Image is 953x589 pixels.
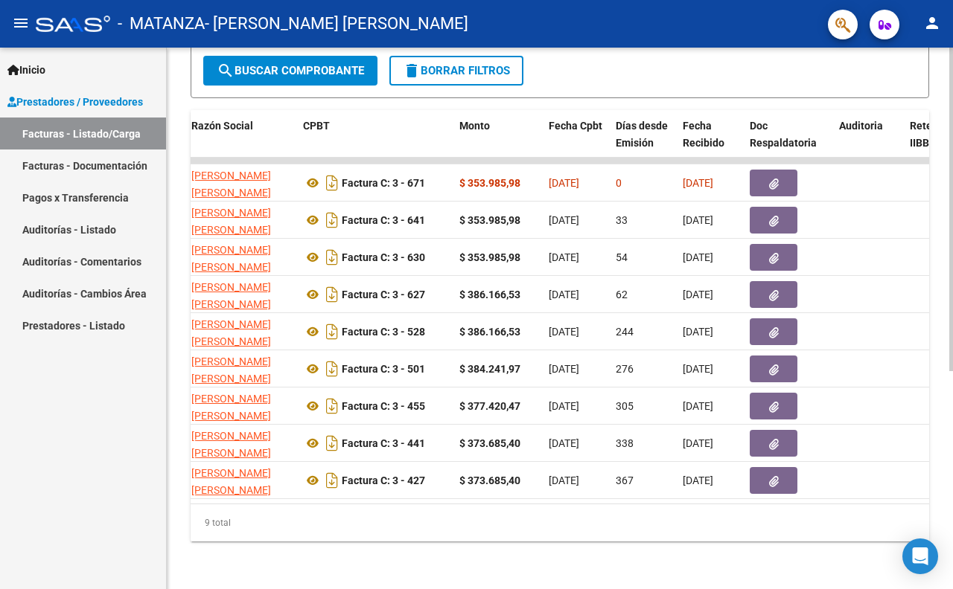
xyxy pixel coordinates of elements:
strong: Factura C: 3 - 641 [342,214,425,226]
datatable-header-cell: Auditoria [833,110,904,176]
strong: $ 386.166,53 [459,289,520,300]
datatable-header-cell: Doc Respaldatoria [744,110,833,176]
span: Auditoria [839,120,883,132]
span: Prestadores / Proveedores [7,94,143,110]
span: [PERSON_NAME] [PERSON_NAME] [191,207,271,236]
mat-icon: delete [403,62,421,80]
mat-icon: menu [12,14,30,32]
datatable-header-cell: Razón Social [185,110,297,176]
mat-icon: person [923,14,941,32]
strong: Factura C: 3 - 671 [342,177,425,189]
span: [DATE] [549,400,579,412]
datatable-header-cell: Monto [453,110,543,176]
i: Descargar documento [322,431,342,455]
span: [DATE] [683,289,713,300]
button: Buscar Comprobante [203,56,377,86]
div: 20228368270 [191,167,291,199]
span: Días desde Emisión [616,120,668,149]
i: Descargar documento [322,171,342,195]
strong: Factura C: 3 - 427 [342,474,425,486]
i: Descargar documento [322,357,342,381]
datatable-header-cell: Días desde Emisión [610,110,677,176]
strong: $ 353.985,98 [459,214,520,226]
mat-icon: search [217,62,235,80]
strong: Factura C: 3 - 455 [342,400,425,412]
span: 305 [616,400,634,412]
span: [PERSON_NAME] [PERSON_NAME] [191,170,271,199]
i: Descargar documento [322,283,342,306]
span: [PERSON_NAME] [PERSON_NAME] [191,244,271,273]
span: [DATE] [549,289,579,300]
strong: Factura C: 3 - 627 [342,289,425,300]
datatable-header-cell: CPBT [297,110,453,176]
span: [DATE] [549,326,579,338]
span: 62 [616,289,628,300]
span: [DATE] [683,363,713,375]
i: Descargar documento [322,245,342,269]
span: Doc Respaldatoria [750,120,817,149]
span: 276 [616,363,634,375]
i: Descargar documento [322,208,342,232]
div: 20228368270 [191,465,291,496]
datatable-header-cell: Fecha Cpbt [543,110,610,176]
i: Descargar documento [322,394,342,418]
strong: Factura C: 3 - 441 [342,437,425,449]
span: [DATE] [549,363,579,375]
span: 338 [616,437,634,449]
span: [PERSON_NAME] [PERSON_NAME] [191,393,271,422]
span: [DATE] [683,326,713,338]
strong: $ 373.685,40 [459,474,520,486]
div: 20228368270 [191,353,291,384]
i: Descargar documento [322,320,342,344]
span: - MATANZA [118,7,205,40]
span: [DATE] [683,474,713,486]
span: Buscar Comprobante [217,64,364,77]
span: [PERSON_NAME] [PERSON_NAME] [191,355,271,384]
span: Borrar Filtros [403,64,510,77]
i: Descargar documento [322,469,342,492]
div: 20228368270 [191,390,291,422]
span: [PERSON_NAME] [PERSON_NAME] [191,467,271,496]
span: [DATE] [549,474,579,486]
datatable-header-cell: Fecha Recibido [677,110,744,176]
span: 244 [616,326,634,338]
span: 54 [616,251,628,263]
div: Open Intercom Messenger [902,538,938,574]
div: 9 total [191,504,929,541]
div: 20228368270 [191,279,291,310]
span: [PERSON_NAME] [PERSON_NAME] [191,430,271,459]
span: Razón Social [191,120,253,132]
span: Monto [459,120,490,132]
span: [DATE] [549,177,579,189]
span: - [PERSON_NAME] [PERSON_NAME] [205,7,468,40]
strong: $ 373.685,40 [459,437,520,449]
span: [PERSON_NAME] [PERSON_NAME] [191,318,271,347]
button: Borrar Filtros [389,56,523,86]
strong: Factura C: 3 - 630 [342,251,425,263]
strong: Factura C: 3 - 528 [342,326,425,338]
span: [DATE] [683,437,713,449]
div: 20228368270 [191,242,291,273]
span: [DATE] [549,251,579,263]
span: Fecha Recibido [683,120,724,149]
strong: $ 353.985,98 [459,177,520,189]
span: 367 [616,474,634,486]
span: CPBT [303,120,330,132]
span: Inicio [7,62,45,78]
strong: $ 386.166,53 [459,326,520,338]
div: 20228368270 [191,316,291,347]
div: 20228368270 [191,205,291,236]
strong: $ 353.985,98 [459,251,520,263]
span: [DATE] [683,251,713,263]
span: [PERSON_NAME] [PERSON_NAME] [191,281,271,310]
div: 20228368270 [191,428,291,459]
span: [DATE] [549,437,579,449]
span: Fecha Cpbt [549,120,602,132]
span: 0 [616,177,622,189]
span: [DATE] [683,177,713,189]
span: [DATE] [683,400,713,412]
strong: $ 377.420,47 [459,400,520,412]
strong: $ 384.241,97 [459,363,520,375]
span: 33 [616,214,628,226]
span: [DATE] [683,214,713,226]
